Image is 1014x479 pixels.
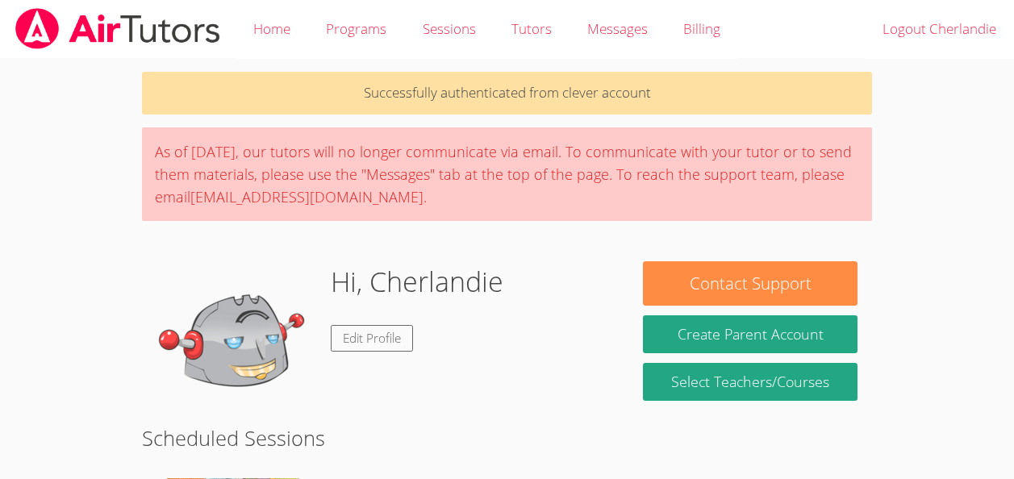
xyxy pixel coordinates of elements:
button: Create Parent Account [643,315,857,353]
a: Edit Profile [331,325,413,352]
span: Messages [587,19,648,38]
a: Select Teachers/Courses [643,363,857,401]
img: default.png [156,261,318,423]
p: Successfully authenticated from clever account [142,72,872,115]
h2: Scheduled Sessions [142,423,872,453]
h1: Hi, Cherlandie [331,261,503,302]
button: Contact Support [643,261,857,306]
div: As of [DATE], our tutors will no longer communicate via email. To communicate with your tutor or ... [142,127,872,221]
img: airtutors_banner-c4298cdbf04f3fff15de1276eac7730deb9818008684d7c2e4769d2f7ddbe033.png [14,8,222,49]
